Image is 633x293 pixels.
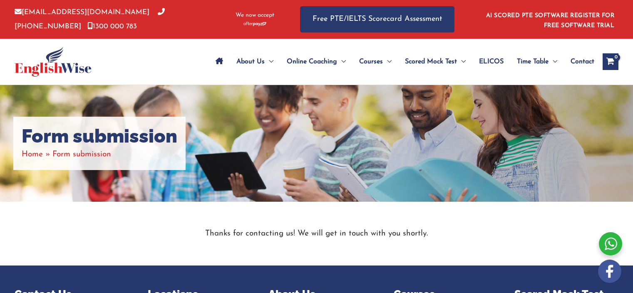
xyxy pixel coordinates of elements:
a: Time TableMenu Toggle [510,47,564,76]
span: We now accept [236,11,274,20]
a: Scored Mock TestMenu Toggle [398,47,472,76]
a: 1300 000 783 [87,23,137,30]
span: Menu Toggle [457,47,466,76]
a: [EMAIL_ADDRESS][DOMAIN_NAME] [15,9,149,16]
span: Online Coaching [287,47,337,76]
span: About Us [236,47,265,76]
span: Contact [571,47,594,76]
a: AI SCORED PTE SOFTWARE REGISTER FOR FREE SOFTWARE TRIAL [486,13,615,29]
a: Contact [564,47,594,76]
img: white-facebook.png [598,260,621,283]
nav: Site Navigation: Main Menu [209,47,594,76]
a: Home [22,150,43,158]
a: Online CoachingMenu Toggle [280,47,352,76]
span: Form submission [52,150,111,158]
aside: Header Widget 1 [481,6,618,33]
span: Time Table [517,47,549,76]
span: Menu Toggle [265,47,273,76]
a: About UsMenu Toggle [230,47,280,76]
span: ELICOS [479,47,504,76]
span: Menu Toggle [549,47,557,76]
span: Menu Toggle [337,47,346,76]
a: CoursesMenu Toggle [352,47,398,76]
img: Afterpay-Logo [243,22,266,26]
a: Free PTE/IELTS Scorecard Assessment [300,6,454,33]
a: View Shopping Cart, empty [603,53,618,70]
a: ELICOS [472,47,510,76]
h1: Form submission [22,125,177,148]
span: Courses [359,47,383,76]
nav: Breadcrumbs [22,148,177,161]
span: Menu Toggle [383,47,392,76]
p: Thanks for contacting us! We will get in touch with you shortly. [73,227,560,240]
a: [PHONE_NUMBER] [15,9,165,30]
img: cropped-ew-logo [15,47,92,77]
span: Scored Mock Test [405,47,457,76]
